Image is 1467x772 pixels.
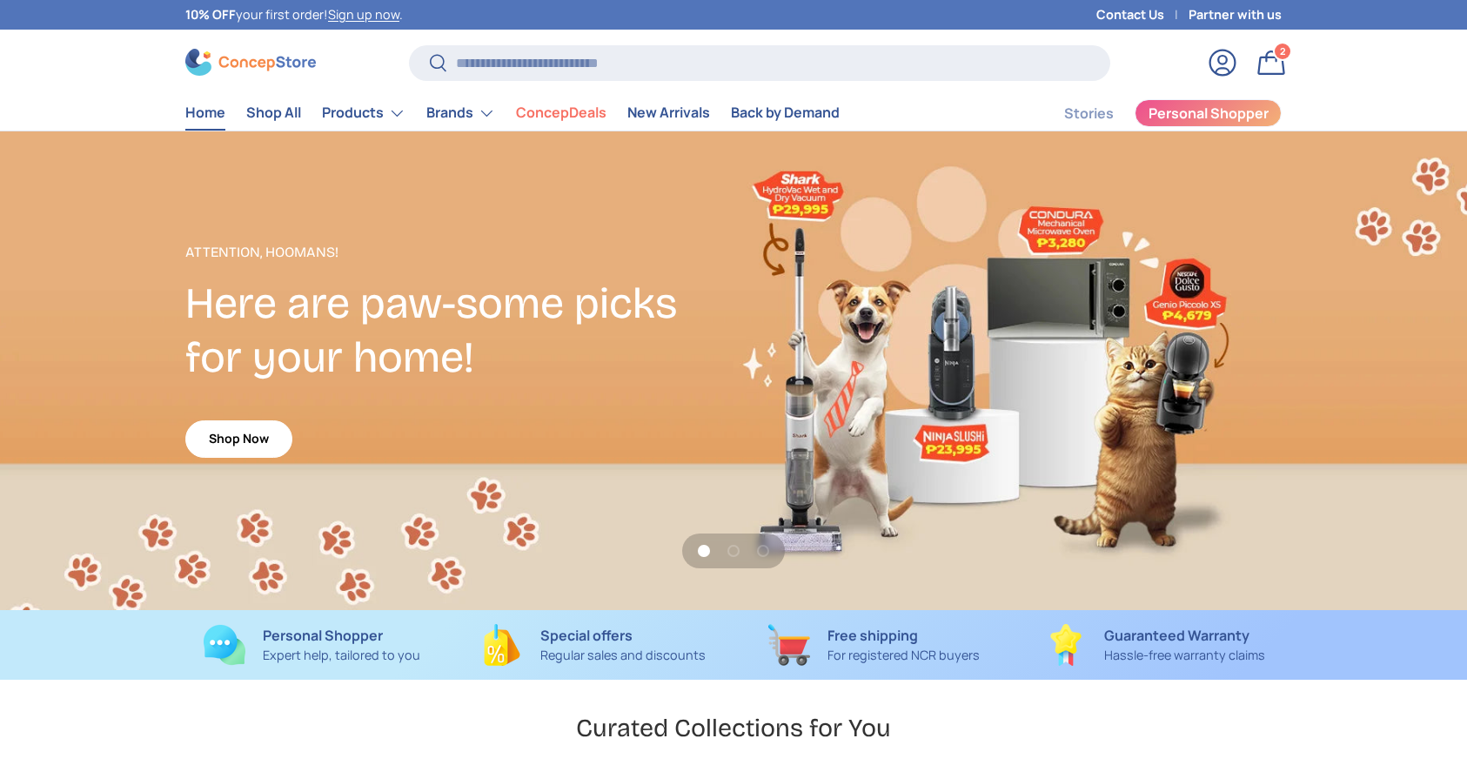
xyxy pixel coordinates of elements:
[1104,646,1265,665] p: Hassle-free warranty claims
[1135,99,1282,127] a: Personal Shopper
[466,624,720,666] a: Special offers Regular sales and discounts
[1149,106,1269,120] span: Personal Shopper
[185,624,439,666] a: Personal Shopper Expert help, tailored to you
[311,96,416,131] summary: Products
[1280,44,1286,57] span: 2
[627,96,710,130] a: New Arrivals
[827,626,918,645] strong: Free shipping
[185,5,403,24] p: your first order! .
[263,646,420,665] p: Expert help, tailored to you
[328,6,399,23] a: Sign up now
[1028,624,1282,666] a: Guaranteed Warranty Hassle-free warranty claims
[540,646,706,665] p: Regular sales and discounts
[185,277,733,385] h2: Here are paw-some picks for your home!
[263,626,383,645] strong: Personal Shopper
[185,6,236,23] strong: 10% OFF
[1022,96,1282,131] nav: Secondary
[1096,5,1189,24] a: Contact Us
[827,646,980,665] p: For registered NCR buyers
[540,626,633,645] strong: Special offers
[1064,97,1114,131] a: Stories
[416,96,506,131] summary: Brands
[185,96,840,131] nav: Primary
[516,96,606,130] a: ConcepDeals
[1104,626,1249,645] strong: Guaranteed Warranty
[185,242,733,263] p: Attention, Hoomans!
[731,96,840,130] a: Back by Demand
[576,712,891,744] h2: Curated Collections for You
[1189,5,1282,24] a: Partner with us
[185,96,225,130] a: Home
[322,96,405,131] a: Products
[246,96,301,130] a: Shop All
[185,420,292,458] a: Shop Now
[426,96,495,131] a: Brands
[747,624,1001,666] a: Free shipping For registered NCR buyers
[185,49,316,76] img: ConcepStore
